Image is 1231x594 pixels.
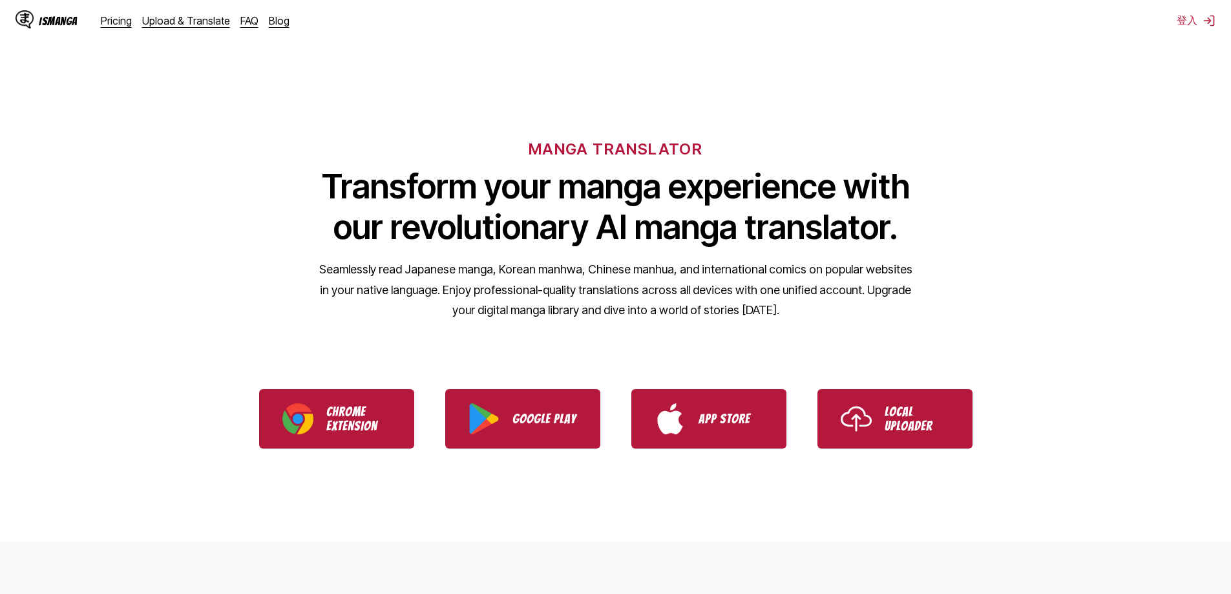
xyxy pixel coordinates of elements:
h6: MANGA TRANSLATOR [529,140,702,158]
h1: Transform your manga experience with our revolutionary AI manga translator. [319,166,913,248]
p: Local Uploader [885,405,949,433]
p: Chrome Extension [326,405,391,433]
a: IsManga 標誌IsManga [16,10,101,31]
img: IsManga 標誌 [16,10,34,28]
a: 從 Google Play 下載 IsManga [445,389,600,449]
a: 從 App Store 下載 IsManga [631,389,786,449]
img: 登出 [1203,14,1215,27]
a: Upload & Translate [142,14,230,27]
img: Chrome 標誌 [282,403,313,434]
img: 上傳圖示 [841,403,872,434]
img: App Store 標誌 [655,403,686,434]
p: Google Play [512,412,577,426]
div: IsManga [39,15,78,27]
p: Seamlessly read Japanese manga, Korean manhwa, Chinese manhua, and international comics on popula... [319,259,913,321]
button: 登入 [1177,14,1215,28]
img: Google Play 標誌 [468,403,500,434]
a: Blog [269,14,289,27]
a: Pricing [101,14,132,27]
a: 使用 IsManga 本地上傳器 [817,389,973,449]
a: FAQ [240,14,258,27]
a: 下載 IsManga Chrome 擴充功能 [259,389,414,449]
p: App Store [699,412,763,426]
font: 登入 [1177,14,1197,27]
